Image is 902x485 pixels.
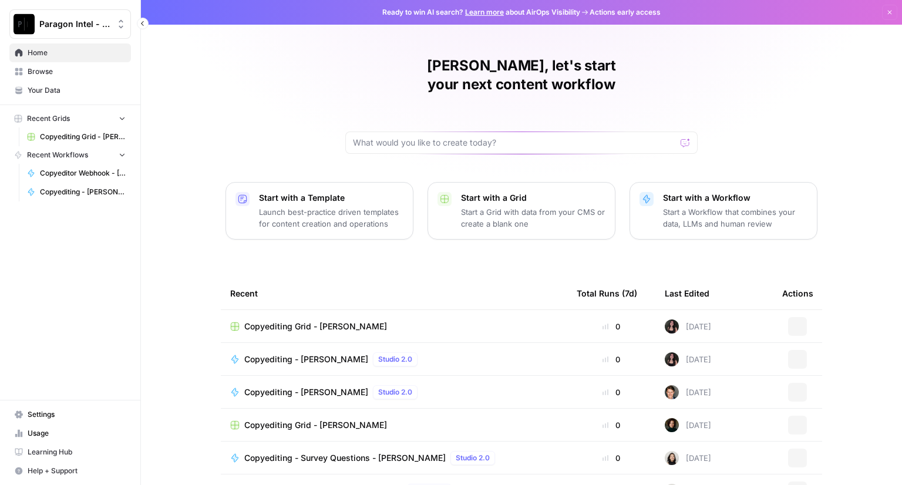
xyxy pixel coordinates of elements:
span: Copyediting Grid - [PERSON_NAME] [244,419,387,431]
div: 0 [577,386,646,398]
a: Copyediting - [PERSON_NAME]Studio 2.0 [230,352,558,366]
span: Your Data [28,85,126,96]
span: Copyediting Grid - [PERSON_NAME] [40,132,126,142]
div: [DATE] [665,352,711,366]
span: Studio 2.0 [378,354,412,365]
span: Copyediting - [PERSON_NAME] [244,353,368,365]
div: Total Runs (7d) [577,277,637,309]
a: Home [9,43,131,62]
h1: [PERSON_NAME], let's start your next content workflow [345,56,698,94]
input: What would you like to create today? [353,137,676,149]
span: Paragon Intel - Copyediting [39,18,110,30]
span: Actions early access [590,7,661,18]
span: Copyediting Grid - [PERSON_NAME] [244,321,387,332]
img: trpfjrwlykpjh1hxat11z5guyxrg [665,418,679,432]
span: Usage [28,428,126,439]
span: Recent Workflows [27,150,88,160]
div: [DATE] [665,418,711,432]
span: Studio 2.0 [456,453,490,463]
a: Copyediting Grid - [PERSON_NAME] [22,127,131,146]
p: Start with a Grid [461,192,605,204]
p: Start a Grid with data from your CMS or create a blank one [461,206,605,230]
a: Your Data [9,81,131,100]
div: [DATE] [665,385,711,399]
button: Recent Grids [9,110,131,127]
span: Learning Hub [28,447,126,457]
a: Copyediting Grid - [PERSON_NAME] [230,321,558,332]
div: 0 [577,353,646,365]
span: Ready to win AI search? about AirOps Visibility [382,7,580,18]
button: Start with a GridStart a Grid with data from your CMS or create a blank one [428,182,615,240]
a: Copyediting - Survey Questions - [PERSON_NAME]Studio 2.0 [230,451,558,465]
a: Copyediting - [PERSON_NAME]Studio 2.0 [230,385,558,399]
span: Browse [28,66,126,77]
span: Settings [28,409,126,420]
div: 0 [577,419,646,431]
div: 0 [577,321,646,332]
button: Recent Workflows [9,146,131,164]
button: Start with a TemplateLaunch best-practice driven templates for content creation and operations [225,182,413,240]
span: Copyeditor Webhook - [PERSON_NAME] [40,168,126,178]
p: Start with a Workflow [663,192,807,204]
span: Copyediting - [PERSON_NAME] [244,386,368,398]
button: Help + Support [9,462,131,480]
span: Copyediting - [PERSON_NAME] [40,187,126,197]
span: Recent Grids [27,113,70,124]
span: Copyediting - Survey Questions - [PERSON_NAME] [244,452,446,464]
img: Paragon Intel - Copyediting Logo [14,14,35,35]
img: t5ef5oef8zpw1w4g2xghobes91mw [665,451,679,465]
div: 0 [577,452,646,464]
div: Actions [782,277,813,309]
a: Browse [9,62,131,81]
span: Studio 2.0 [378,387,412,398]
div: Last Edited [665,277,709,309]
button: Workspace: Paragon Intel - Copyediting [9,9,131,39]
a: Copyediting - [PERSON_NAME] [22,183,131,201]
img: qw00ik6ez51o8uf7vgx83yxyzow9 [665,385,679,399]
img: 5nlru5lqams5xbrbfyykk2kep4hl [665,319,679,334]
button: Start with a WorkflowStart a Workflow that combines your data, LLMs and human review [630,182,817,240]
a: Learning Hub [9,443,131,462]
a: Copyeditor Webhook - [PERSON_NAME] [22,164,131,183]
p: Launch best-practice driven templates for content creation and operations [259,206,403,230]
p: Start with a Template [259,192,403,204]
a: Settings [9,405,131,424]
a: Copyediting Grid - [PERSON_NAME] [230,419,558,431]
a: Usage [9,424,131,443]
span: Home [28,48,126,58]
div: [DATE] [665,451,711,465]
a: Learn more [465,8,504,16]
img: 5nlru5lqams5xbrbfyykk2kep4hl [665,352,679,366]
span: Help + Support [28,466,126,476]
div: [DATE] [665,319,711,334]
p: Start a Workflow that combines your data, LLMs and human review [663,206,807,230]
div: Recent [230,277,558,309]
